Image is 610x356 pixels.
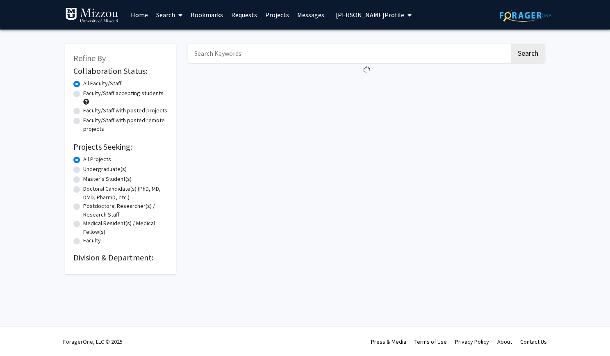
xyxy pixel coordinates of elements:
span: Refine By [73,53,106,63]
label: Undergraduate(s) [83,165,127,173]
a: Contact Us [520,338,547,345]
label: All Faculty/Staff [83,79,121,88]
a: Projects [261,0,293,29]
label: Faculty/Staff with posted remote projects [83,116,168,133]
label: Faculty/Staff accepting students [83,89,164,98]
a: Requests [227,0,261,29]
h2: Collaboration Status: [73,66,168,76]
nav: Page navigation [188,77,545,96]
a: Press & Media [371,338,406,345]
label: Faculty [83,236,101,245]
button: Search [511,44,545,63]
div: ForagerOne, LLC © 2025 [63,327,123,356]
a: About [497,338,512,345]
a: Bookmarks [187,0,227,29]
a: Home [127,0,152,29]
img: ForagerOne Logo [500,9,551,22]
img: University of Missouri Logo [65,7,118,24]
a: Search [152,0,187,29]
h2: Projects Seeking: [73,142,168,152]
a: Privacy Policy [455,338,489,345]
img: Loading [360,63,374,77]
h2: Division & Department: [73,253,168,262]
iframe: Chat [575,319,604,350]
label: Master's Student(s) [83,175,132,183]
label: Medical Resident(s) / Medical Fellow(s) [83,219,168,236]
a: Messages [293,0,328,29]
a: Terms of Use [414,338,447,345]
input: Search Keywords [188,44,510,63]
label: Doctoral Candidate(s) (PhD, MD, DMD, PharmD, etc.) [83,185,168,202]
label: Faculty/Staff with posted projects [83,106,167,115]
label: Postdoctoral Researcher(s) / Research Staff [83,202,168,219]
span: [PERSON_NAME] Profile [336,11,404,19]
label: All Projects [83,155,111,164]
